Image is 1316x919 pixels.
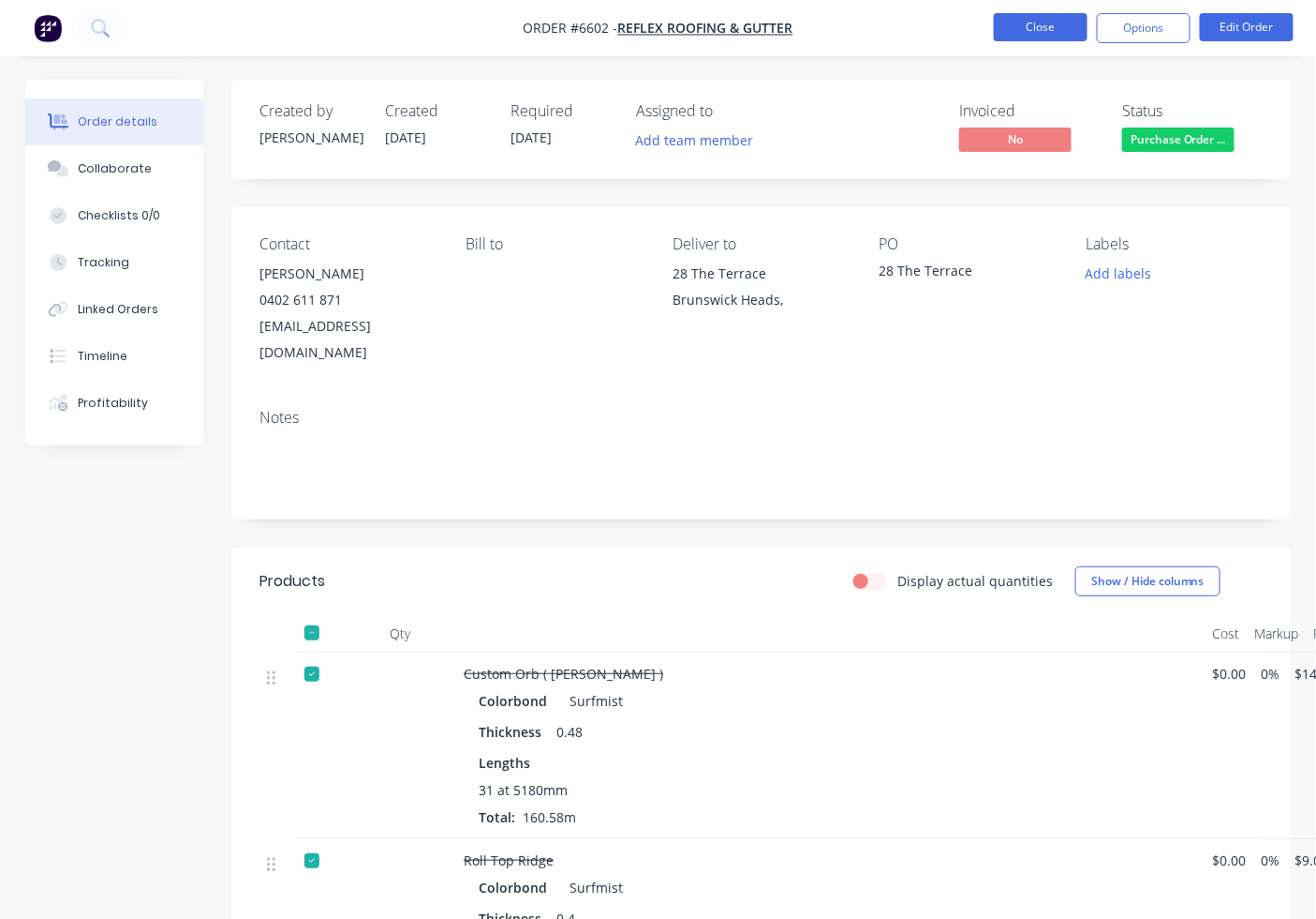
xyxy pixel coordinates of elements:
[78,348,127,365] div: Timeline
[479,808,515,826] span: Total:
[25,239,203,286] button: Tracking
[549,718,590,746] div: 0.48
[25,98,203,145] button: Order details
[1097,13,1190,43] button: Options
[510,102,614,120] div: Required
[1122,128,1235,151] span: Purchase Order ...
[25,380,203,427] button: Profitability
[673,261,850,321] div: 28 The TerraceBrunswick Heads,
[78,113,157,130] div: Order details
[385,102,488,120] div: Created
[673,261,850,287] div: 28 The Terrace
[259,261,436,366] div: [PERSON_NAME]0402 611 871[EMAIL_ADDRESS][DOMAIN_NAME]
[259,570,325,593] div: Products
[880,261,1057,287] div: 28 The Terrace
[1122,128,1235,156] button: Purchase Order ...
[673,287,850,313] div: Brunswick Heads,
[464,851,554,869] span: Roll Top Ridge
[479,753,530,773] span: Lengths
[1262,851,1280,870] span: 0%
[479,874,554,901] div: Colorbond
[510,128,552,146] span: [DATE]
[959,102,1100,120] div: Invoiced
[994,13,1087,41] button: Close
[1262,664,1280,684] span: 0%
[673,235,850,253] div: Deliver to
[464,665,663,683] span: Custom Orb ( [PERSON_NAME] )
[78,395,148,412] div: Profitability
[25,286,203,333] button: Linked Orders
[259,102,362,120] div: Created by
[636,102,823,120] div: Assigned to
[34,14,62,42] img: Factory
[515,808,584,826] span: 160.58m
[25,192,203,239] button: Checklists 0/0
[562,874,623,901] div: Surfmist
[78,160,152,177] div: Collaborate
[78,254,129,271] div: Tracking
[259,409,1263,427] div: Notes
[524,20,618,38] span: Order #6602 -
[1075,566,1220,596] button: Show / Hide columns
[479,687,554,715] div: Colorbond
[78,207,160,224] div: Checklists 0/0
[897,571,1053,591] label: Display actual quantities
[25,333,203,380] button: Timeline
[259,313,436,366] div: [EMAIL_ADDRESS][DOMAIN_NAME]
[479,718,549,746] div: Thickness
[1213,851,1247,870] span: $0.00
[1086,235,1263,253] div: Labels
[259,128,362,147] div: [PERSON_NAME]
[25,145,203,192] button: Collaborate
[259,287,436,313] div: 0402 611 871
[259,261,436,287] div: [PERSON_NAME]
[1205,615,1248,653] div: Cost
[636,128,763,153] button: Add team member
[880,235,1057,253] div: PO
[618,20,793,38] a: Reflex Roofing & Gutter
[959,128,1072,151] span: No
[1075,261,1161,286] button: Add labels
[626,128,763,153] button: Add team member
[78,301,158,318] div: Linked Orders
[479,780,568,800] span: 31 at 5180mm
[259,235,436,253] div: Contact
[344,615,456,653] div: Qty
[466,235,643,253] div: Bill to
[562,687,623,715] div: Surfmist
[385,128,426,146] span: [DATE]
[1122,102,1263,120] div: Status
[1248,615,1307,653] div: Markup
[1213,664,1247,684] span: $0.00
[1200,13,1294,41] button: Edit Order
